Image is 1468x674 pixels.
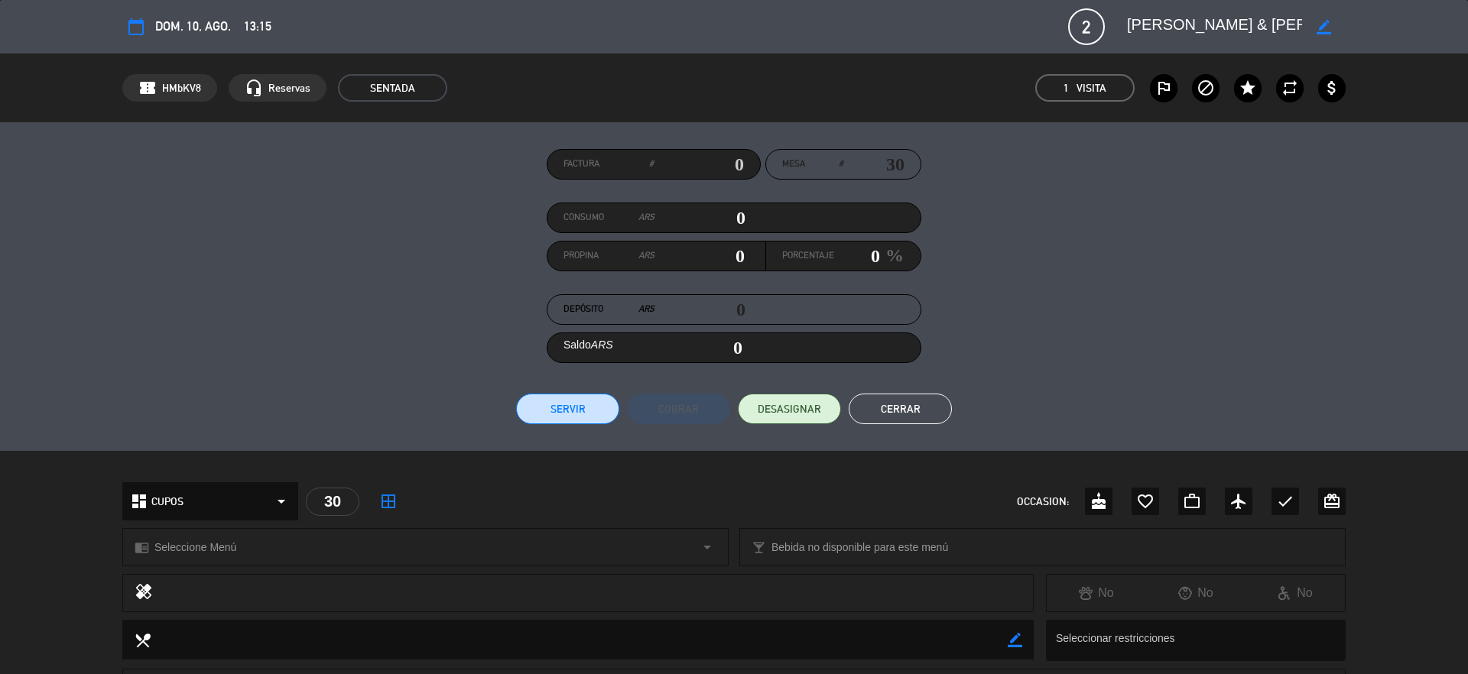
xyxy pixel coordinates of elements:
[306,488,359,516] div: 30
[782,248,834,264] label: Porcentaje
[155,16,231,37] span: dom. 10, ago.
[1229,492,1248,510] i: airplanemode_active
[1323,492,1341,510] i: card_giftcard
[649,157,654,172] em: #
[563,302,654,317] label: Depósito
[591,339,613,351] em: ARS
[1047,583,1146,603] div: No
[1068,8,1105,45] span: 2
[839,157,843,172] em: #
[758,401,821,417] span: DESASIGNAR
[738,394,841,424] button: DESASIGNAR
[244,16,271,37] span: 13:15
[654,206,745,229] input: 0
[563,248,654,264] label: Propina
[138,79,157,97] span: confirmation_number
[654,245,745,267] input: 0
[154,539,236,556] span: Seleccione Menú
[245,79,263,97] i: headset_mic
[563,336,613,354] label: Saldo
[782,157,805,172] span: Mesa
[654,153,744,176] input: 0
[1017,493,1069,510] span: OCCASION:
[638,248,654,264] em: ARS
[1183,492,1201,510] i: work_outline
[771,539,948,556] span: Bebida no disponible para este menú
[1008,633,1022,647] i: border_color
[1246,583,1345,603] div: No
[1197,79,1215,97] i: block
[563,157,654,172] label: Factura
[268,79,310,97] span: Reservas
[1323,79,1341,97] i: attach_money
[638,210,654,225] em: ARS
[1064,79,1069,97] span: 1
[627,394,730,424] button: Cobrar
[1239,79,1257,97] i: star
[1276,492,1294,510] i: check
[843,153,905,176] input: number
[1317,20,1331,34] i: border_color
[880,241,904,271] em: %
[272,492,291,510] i: arrow_drop_down
[162,79,201,97] span: HMbKV8
[338,74,447,102] span: SENTADA
[1090,492,1108,510] i: cake
[563,210,654,225] label: Consumo
[130,492,148,510] i: dashboard
[135,540,149,555] i: chrome_reader_mode
[134,631,151,648] i: local_dining
[1077,79,1106,97] em: Visita
[135,582,153,604] i: healing
[834,245,880,267] input: 0
[752,540,766,555] i: local_bar
[151,493,183,510] span: CUPOS
[698,538,716,556] i: arrow_drop_down
[638,302,654,317] em: ARS
[849,394,952,424] button: Cerrar
[379,492,398,510] i: border_all
[1136,492,1155,510] i: favorite_border
[127,18,145,36] i: calendar_today
[1146,583,1246,603] div: No
[516,394,619,424] button: Servir
[1155,79,1173,97] i: outlined_flag
[122,13,150,41] button: calendar_today
[1281,79,1299,97] i: repeat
